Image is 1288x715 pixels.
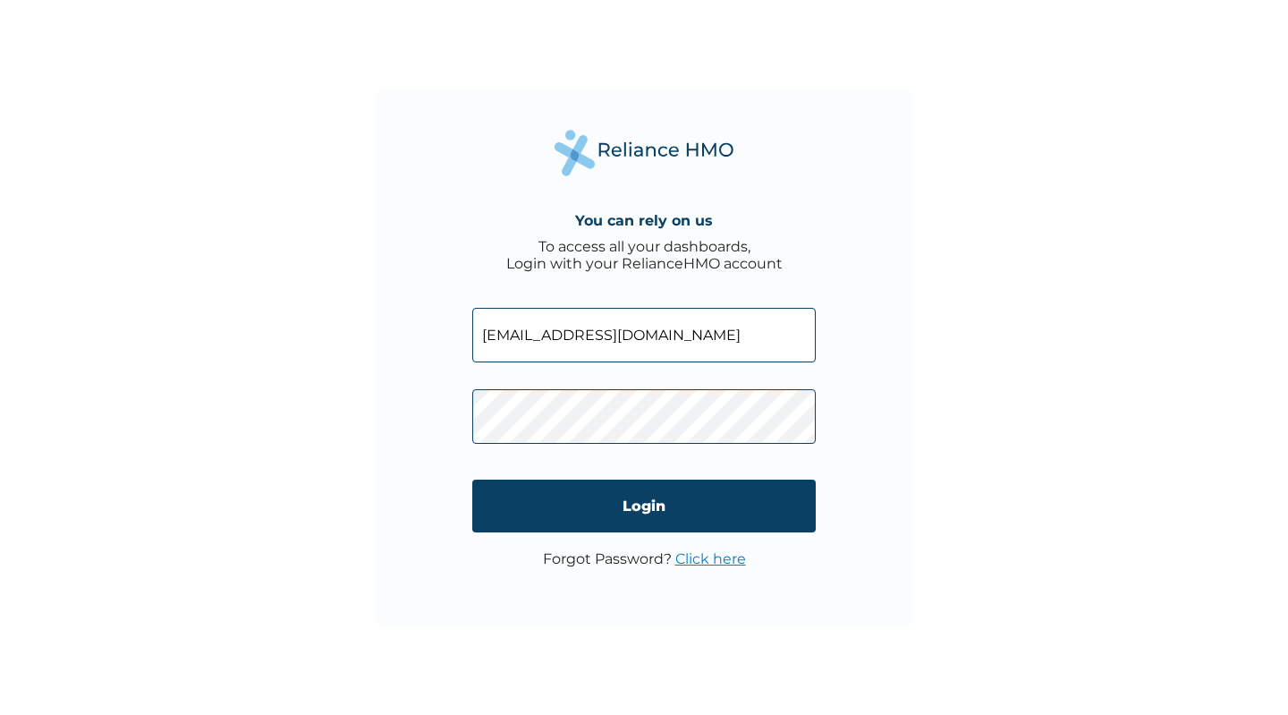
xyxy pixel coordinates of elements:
h4: You can rely on us [575,212,713,229]
a: Click here [675,550,746,567]
input: Login [472,480,816,532]
div: To access all your dashboards, Login with your RelianceHMO account [506,238,783,272]
input: Email address or HMO ID [472,308,816,362]
p: Forgot Password? [543,550,746,567]
img: Reliance Health's Logo [555,130,733,175]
